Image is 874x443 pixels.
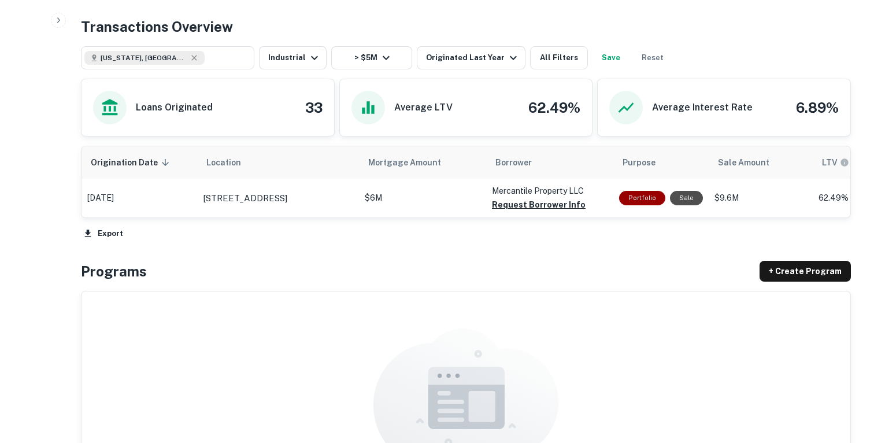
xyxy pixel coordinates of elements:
h4: Transactions Overview [81,16,233,37]
iframe: Chat Widget [816,313,874,369]
span: LTVs displayed on the website are for informational purposes only and may be reported incorrectly... [822,156,864,169]
span: Location [206,156,256,169]
a: [STREET_ADDRESS] [203,191,353,205]
th: Mortgage Amount [359,146,486,179]
button: > $5M [331,46,412,69]
span: Origination Date [91,156,173,169]
h4: 33 [305,97,323,118]
button: Reset [634,46,671,69]
h6: Loans Originated [136,101,213,115]
div: scrollable content [82,146,850,217]
a: + Create Program [760,261,851,282]
div: Originated Last Year [426,51,520,65]
div: Sale [670,191,703,205]
span: Mortgage Amount [368,156,456,169]
th: Sale Amount [709,146,813,179]
button: All Filters [530,46,588,69]
p: $6M [365,192,480,204]
p: Mercantile Property LLC [492,184,608,197]
h6: Average Interest Rate [652,101,753,115]
span: Borrower [495,156,532,169]
p: [DATE] [87,192,191,204]
p: $9.6M [714,192,807,204]
th: Location [197,146,359,179]
th: Borrower [486,146,613,179]
h6: LTV [822,156,838,169]
h4: 62.49% [528,97,580,118]
button: Export [81,225,126,242]
p: 62.49% [819,192,871,204]
h4: 6.89% [796,97,839,118]
button: Save your search to get updates of matches that match your search criteria. [592,46,629,69]
button: Industrial [259,46,327,69]
button: Request Borrower Info [492,198,586,212]
div: LTVs displayed on the website are for informational purposes only and may be reported incorrectly... [822,156,849,169]
span: Sale Amount [718,156,784,169]
th: Purpose [613,146,709,179]
div: This is a portfolio loan with 33 properties [619,191,665,205]
span: [US_STATE], [GEOGRAPHIC_DATA] [101,53,187,63]
h4: Programs [81,261,147,282]
h6: Average LTV [394,101,453,115]
button: Originated Last Year [417,46,525,69]
th: Origination Date [82,146,197,179]
span: Purpose [623,156,671,169]
p: [STREET_ADDRESS] [203,191,287,205]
